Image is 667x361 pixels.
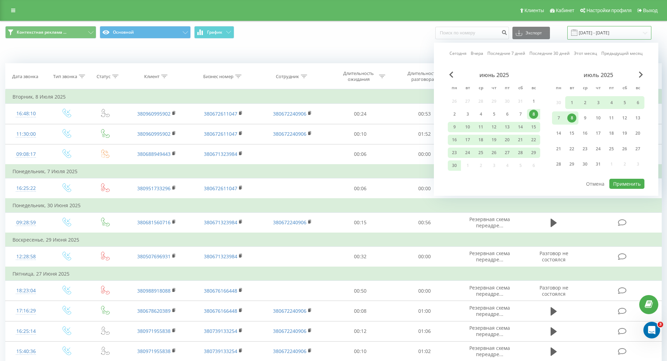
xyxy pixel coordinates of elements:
[487,122,501,132] div: чт 12 июня 2025 г.
[137,253,171,260] a: 380507696931
[463,135,472,144] div: 17
[6,90,662,104] td: Вторник, 8 Июля 2025
[618,111,631,124] div: сб 12 июля 2025 г.
[633,144,642,153] div: 27
[529,97,538,106] div: 1
[137,328,171,334] a: 380971955838
[471,50,483,57] a: Вчера
[469,325,510,337] span: Резервная схема переадре...
[565,142,578,155] div: вт 22 июля 2025 г.
[567,83,577,94] abbr: вторник
[204,185,237,192] a: 380672611047
[501,135,514,145] div: пт 20 июня 2025 г.
[565,111,578,124] div: вт 8 июля 2025 г.
[469,304,510,317] span: Резервная схема переадре...
[328,144,392,165] td: 00:06
[578,111,592,124] div: ср 9 июля 2025 г.
[631,96,644,109] div: вс 6 июля 2025 г.
[463,123,472,132] div: 10
[620,144,629,153] div: 26
[137,131,171,137] a: 380960995902
[273,348,306,354] a: 380672240906
[12,74,38,79] div: Дата звонка
[529,110,538,119] div: 8
[204,219,237,226] a: 380671323984
[5,26,96,39] button: Контекстная реклама ...
[592,111,605,124] div: чт 10 июля 2025 г.
[528,83,539,94] abbr: воскресенье
[633,98,642,107] div: 6
[527,135,540,145] div: вс 22 июня 2025 г.
[527,109,540,119] div: вс 8 июня 2025 г.
[620,98,629,107] div: 5
[137,308,171,314] a: 380678620389
[619,83,630,94] abbr: суббота
[503,123,512,132] div: 13
[204,253,237,260] a: 380671323984
[392,178,456,199] td: 00:00
[13,325,40,338] div: 16:25:14
[450,135,459,144] div: 16
[552,142,565,155] div: пн 21 июля 2025 г.
[489,135,499,144] div: 19
[13,148,40,161] div: 09:08:17
[204,110,237,117] a: 380672611047
[554,160,563,169] div: 28
[567,160,576,169] div: 29
[578,96,592,109] div: ср 2 июля 2025 г.
[448,122,461,132] div: пн 9 июня 2025 г.
[328,321,392,341] td: 00:12
[605,96,618,109] div: пт 4 июля 2025 г.
[448,72,540,78] div: июнь 2025
[633,114,642,123] div: 13
[592,127,605,140] div: чт 17 июля 2025 г.
[639,72,643,78] span: Next Month
[605,111,618,124] div: пт 11 июля 2025 г.
[13,182,40,195] div: 16:25:22
[578,142,592,155] div: ср 23 июля 2025 г.
[516,135,525,144] div: 21
[204,151,237,157] a: 380671323984
[273,328,306,334] a: 380672240906
[527,148,540,158] div: вс 29 июня 2025 г.
[450,110,459,119] div: 2
[658,322,663,327] span: 3
[580,114,590,123] div: 9
[578,158,592,171] div: ср 30 июля 2025 г.
[469,345,510,358] span: Резервная схема переадре...
[207,30,222,35] span: График
[340,70,377,82] div: Длительность ожидания
[501,148,514,158] div: пт 27 июня 2025 г.
[514,109,527,119] div: сб 7 июня 2025 г.
[565,127,578,140] div: вт 15 июля 2025 г.
[592,96,605,109] div: чт 3 июля 2025 г.
[328,301,392,321] td: 00:08
[461,148,474,158] div: вт 24 июня 2025 г.
[461,109,474,119] div: вт 3 июня 2025 г.
[489,148,499,157] div: 26
[605,127,618,140] div: пт 18 июля 2025 г.
[476,123,485,132] div: 11
[529,135,538,144] div: 22
[328,104,392,124] td: 00:24
[13,304,40,318] div: 17:16:29
[516,148,525,157] div: 28
[392,144,456,165] td: 00:00
[461,122,474,132] div: вт 10 июня 2025 г.
[144,74,159,79] div: Клиент
[404,70,441,82] div: Длительность разговора
[392,246,456,267] td: 00:00
[328,124,392,144] td: 00:10
[553,83,564,94] abbr: понедельник
[476,148,485,157] div: 25
[469,284,510,297] span: Резервная схема переадре...
[392,281,456,301] td: 00:00
[502,83,512,94] abbr: пятница
[450,123,459,132] div: 9
[567,98,576,107] div: 1
[529,148,538,157] div: 29
[601,50,643,57] a: Предыдущий месяц
[552,127,565,140] div: пн 14 июля 2025 г.
[276,74,299,79] div: Сотрудник
[514,122,527,132] div: сб 14 июня 2025 г.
